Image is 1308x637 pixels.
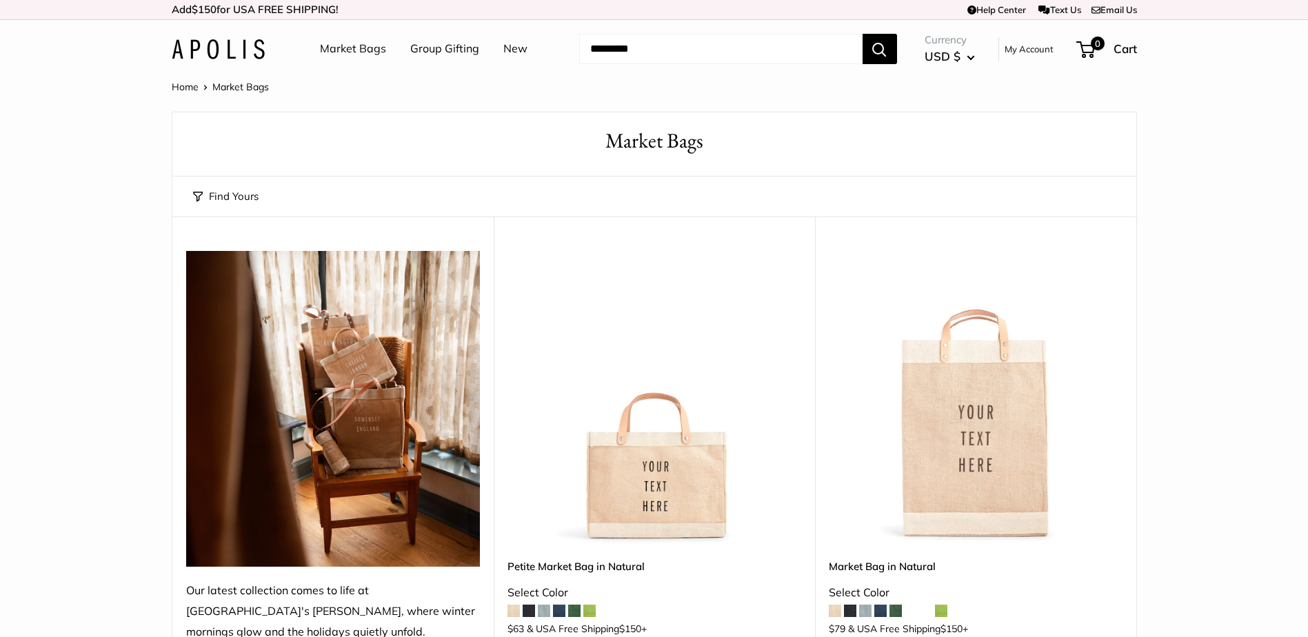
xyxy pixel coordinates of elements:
[527,624,647,634] span: & USA Free Shipping +
[925,45,975,68] button: USD $
[1078,38,1137,60] a: 0 Cart
[829,558,1123,574] a: Market Bag in Natural
[829,251,1123,545] img: Market Bag in Natural
[507,558,801,574] a: Petite Market Bag in Natural
[829,623,845,635] span: $79
[192,3,217,16] span: $150
[863,34,897,64] button: Search
[829,583,1123,603] div: Select Color
[1090,37,1104,50] span: 0
[503,39,527,59] a: New
[619,623,641,635] span: $150
[193,187,259,206] button: Find Yours
[848,624,968,634] span: & USA Free Shipping +
[507,623,524,635] span: $63
[579,34,863,64] input: Search...
[172,81,199,93] a: Home
[212,81,269,93] span: Market Bags
[320,39,386,59] a: Market Bags
[507,583,801,603] div: Select Color
[940,623,963,635] span: $150
[1114,41,1137,56] span: Cart
[1038,4,1080,15] a: Text Us
[925,30,975,50] span: Currency
[172,78,269,96] nav: Breadcrumb
[925,49,960,63] span: USD $
[186,251,480,567] img: Our latest collection comes to life at UK's Estelle Manor, where winter mornings glow and the hol...
[829,251,1123,545] a: Market Bag in NaturalMarket Bag in Natural
[172,39,265,59] img: Apolis
[193,126,1116,156] h1: Market Bags
[507,251,801,545] img: Petite Market Bag in Natural
[507,251,801,545] a: Petite Market Bag in NaturalPetite Market Bag in Natural
[1091,4,1137,15] a: Email Us
[967,4,1026,15] a: Help Center
[1005,41,1054,57] a: My Account
[410,39,479,59] a: Group Gifting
